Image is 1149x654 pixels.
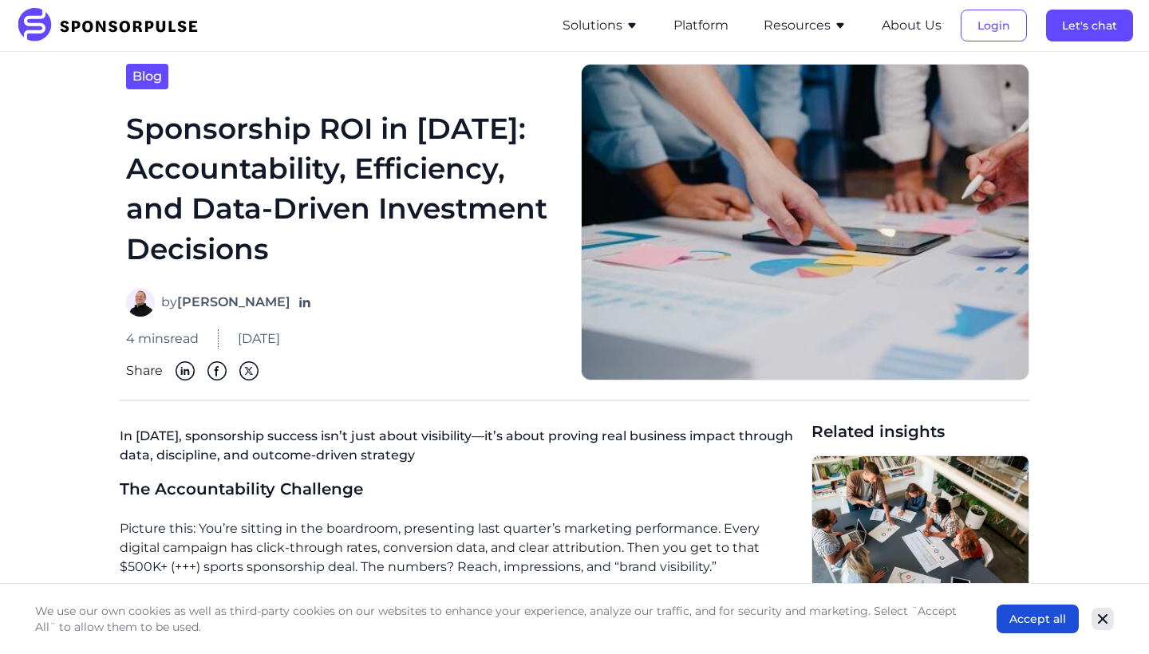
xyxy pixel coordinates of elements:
[581,64,1029,381] img: Getty Images from Unsplash
[161,293,290,312] span: by
[297,294,313,310] a: Follow on LinkedIn
[126,329,199,349] span: 4 mins read
[811,420,1029,443] span: Related insights
[882,16,942,35] button: About Us
[207,361,227,380] img: Facebook
[1092,608,1114,630] button: Close
[126,108,562,270] h1: Sponsorship ROI in [DATE]: Accountability, Efficiency, and Data-Driven Investment Decisions
[177,294,290,309] strong: [PERSON_NAME]
[120,519,799,577] p: Picture this: You’re sitting in the boardroom, presenting last quarter’s marketing performance. E...
[563,16,638,35] button: Solutions
[120,479,363,498] span: The Accountability Challenge
[961,18,1027,33] a: Login
[812,456,1029,609] img: Getty images courtesy of Unsplash
[120,420,799,478] p: In [DATE], sponsorship success isn’t just about visibility—it’s about proving real business impac...
[176,361,195,380] img: Linkedin
[16,8,210,43] img: SponsorPulse
[238,329,280,349] span: [DATE]
[1046,18,1133,33] a: Let's chat
[126,361,163,380] span: Share
[1046,10,1133,41] button: Let's chat
[126,288,155,317] img: Neal Covant
[673,16,728,35] button: Platform
[126,64,168,89] a: Blog
[997,605,1079,633] button: Accept all
[882,18,942,33] a: About Us
[673,18,728,33] a: Platform
[764,16,847,35] button: Resources
[961,10,1027,41] button: Login
[35,603,965,635] p: We use our own cookies as well as third-party cookies on our websites to enhance your experience,...
[239,361,259,380] img: Twitter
